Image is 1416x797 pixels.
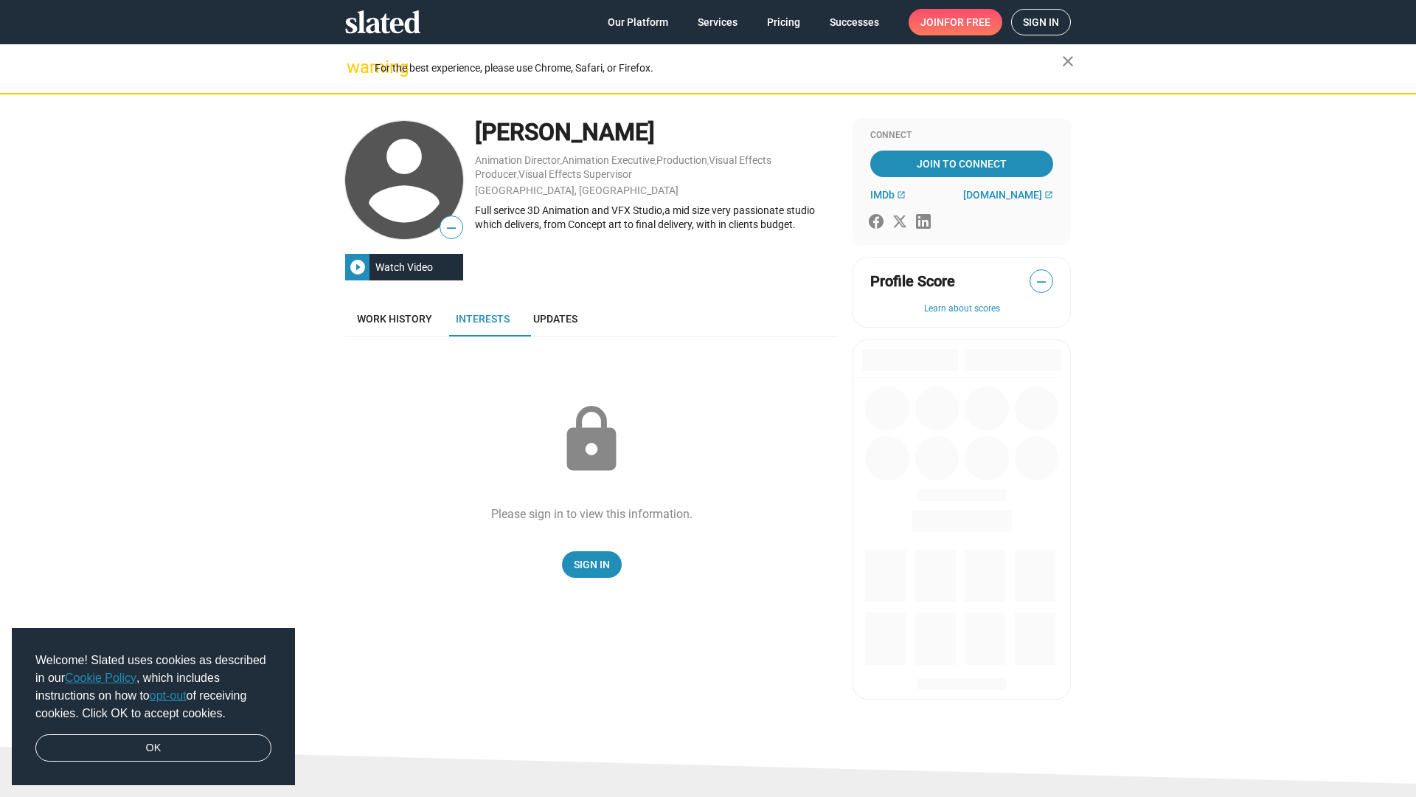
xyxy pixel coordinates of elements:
[560,157,562,165] span: ,
[870,303,1053,315] button: Learn about scores
[870,151,1053,177] a: Join To Connect
[521,301,589,337] a: Updates
[35,734,271,762] a: dismiss cookie message
[35,652,271,722] span: Welcome! Slated uses cookies as described in our , which includes instructions on how to of recei...
[818,9,891,35] a: Successes
[1044,190,1053,199] mat-icon: open_in_new
[870,130,1053,142] div: Connect
[963,189,1042,201] span: [DOMAIN_NAME]
[656,154,707,166] a: Production
[698,9,737,35] span: Services
[870,189,895,201] span: IMDb
[830,9,879,35] span: Successes
[357,313,432,325] span: Work history
[491,506,693,522] div: Please sign in to view this information.
[1023,10,1059,35] span: Sign in
[870,272,955,291] span: Profile Score
[345,254,463,280] button: Watch Video
[655,157,656,165] span: ,
[707,157,709,165] span: ,
[456,313,510,325] span: Interests
[375,58,1062,78] div: For the best experience, please use Chrome, Safari, or Firefox.
[345,301,444,337] a: Work history
[767,9,800,35] span: Pricing
[608,9,668,35] span: Our Platform
[518,168,632,180] a: Visual Effects Supervisor
[517,171,518,179] span: ,
[65,672,136,684] a: Cookie Policy
[873,151,1050,177] span: Join To Connect
[909,9,1002,35] a: Joinfor free
[1030,272,1052,291] span: —
[555,403,628,477] mat-icon: lock
[596,9,680,35] a: Our Platform
[12,628,295,786] div: cookieconsent
[349,258,367,276] mat-icon: play_circle_filled
[1059,52,1077,70] mat-icon: close
[755,9,812,35] a: Pricing
[562,154,655,166] a: Animation Executive
[440,218,462,238] span: —
[444,301,521,337] a: Interests
[475,117,838,148] div: [PERSON_NAME]
[475,154,771,180] a: Visual Effects Producer
[475,184,678,196] a: [GEOGRAPHIC_DATA], [GEOGRAPHIC_DATA]
[686,9,749,35] a: Services
[1011,9,1071,35] a: Sign in
[574,551,610,578] span: Sign In
[897,190,906,199] mat-icon: open_in_new
[963,189,1053,201] a: [DOMAIN_NAME]
[944,9,990,35] span: for free
[347,58,364,76] mat-icon: warning
[562,551,622,578] a: Sign In
[870,189,906,201] a: IMDb
[533,313,577,325] span: Updates
[920,9,990,35] span: Join
[475,154,560,166] a: Animation Director
[369,254,439,280] div: Watch Video
[150,689,187,702] a: opt-out
[475,204,838,231] div: Full serivce 3D Animation and VFX Studio,a mid size very passionate studio which delivers, from C...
